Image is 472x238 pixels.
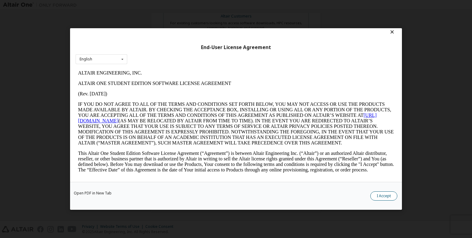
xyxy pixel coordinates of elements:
[2,83,318,105] p: This Altair One Student Edition Software License Agreement (“Agreement”) is between Altair Engine...
[2,2,318,8] p: ALTAIR ENGINEERING, INC.
[370,191,397,201] button: I Accept
[74,191,112,195] a: Open PDF in New Tab
[2,45,301,56] a: [URL][DOMAIN_NAME]
[76,44,396,51] div: End-User License Agreement
[80,57,92,61] div: English
[2,34,318,78] p: IF YOU DO NOT AGREE TO ALL OF THE TERMS AND CONDITIONS SET FORTH BELOW, YOU MAY NOT ACCESS OR USE...
[2,13,318,18] p: ALTAIR ONE STUDENT EDITION SOFTWARE LICENSE AGREEMENT
[2,23,318,29] p: (Rev. [DATE])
